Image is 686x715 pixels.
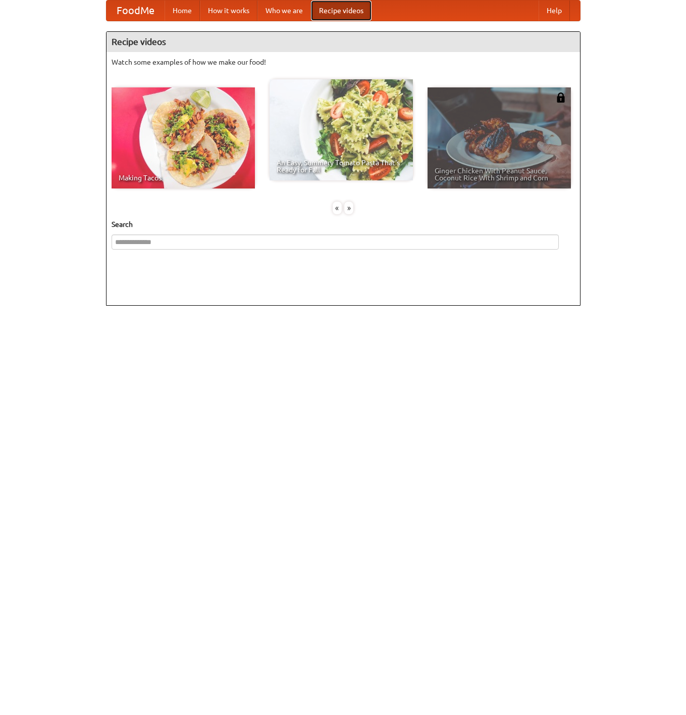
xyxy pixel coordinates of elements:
a: Who we are [257,1,311,21]
img: 483408.png [556,92,566,103]
a: Help [539,1,570,21]
span: An Easy, Summery Tomato Pasta That's Ready for Fall [277,159,406,173]
h4: Recipe videos [107,32,580,52]
a: FoodMe [107,1,165,21]
a: Making Tacos [112,87,255,188]
span: Making Tacos [119,174,248,181]
a: Recipe videos [311,1,372,21]
a: Home [165,1,200,21]
a: An Easy, Summery Tomato Pasta That's Ready for Fall [270,79,413,180]
p: Watch some examples of how we make our food! [112,57,575,67]
div: « [333,202,342,214]
h5: Search [112,219,575,229]
a: How it works [200,1,257,21]
div: » [344,202,353,214]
